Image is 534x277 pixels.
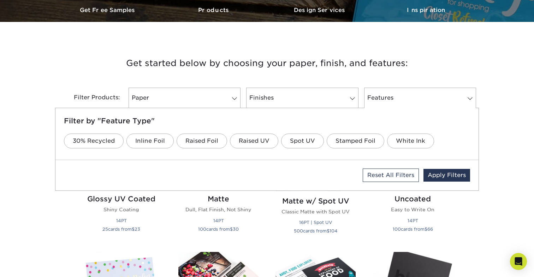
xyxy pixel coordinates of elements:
[425,226,427,232] span: $
[135,226,140,232] span: 23
[102,226,140,232] small: cards from
[81,195,161,203] h2: Glossy UV Coated
[299,220,332,225] small: 16PT | Spot UV
[294,228,338,234] small: cards from
[408,218,418,223] small: 14PT
[275,197,356,205] h2: Matte w/ Spot UV
[230,134,278,148] a: Raised UV
[129,88,241,108] a: Paper
[393,226,401,232] span: 100
[198,226,206,232] span: 100
[55,7,161,13] h3: Get Free Samples
[294,228,303,234] span: 500
[275,208,356,215] p: Classic Matte with Spot UV
[64,134,124,148] a: 30% Recycled
[364,88,476,108] a: Features
[213,218,224,223] small: 14PT
[116,218,127,223] small: 14PT
[373,7,479,13] h3: Inspiration
[161,7,267,13] h3: Products
[177,134,227,148] a: Raised Foil
[423,169,470,182] a: Apply Filters
[267,7,373,13] h3: Design Services
[233,226,239,232] span: 30
[102,226,108,232] span: 25
[327,228,330,234] span: $
[330,228,338,234] span: 104
[427,226,433,232] span: 66
[64,117,470,125] h5: Filter by "Feature Type"
[281,134,324,148] a: Spot UV
[373,206,453,213] p: Easy to Write On
[373,195,453,203] h2: Uncoated
[230,226,233,232] span: $
[55,88,126,108] div: Filter Products:
[132,226,135,232] span: $
[178,206,259,213] p: Dull, Flat Finish, Not Shiny
[246,88,358,108] a: Finishes
[327,134,384,148] a: Stamped Foil
[393,226,433,232] small: cards from
[363,169,419,182] a: Reset All Filters
[126,134,174,148] a: Inline Foil
[510,253,527,270] div: Open Intercom Messenger
[198,226,239,232] small: cards from
[178,195,259,203] h2: Matte
[60,47,474,79] h3: Get started below by choosing your paper, finish, and features:
[81,206,161,213] p: Shiny Coating
[387,134,434,148] a: White Ink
